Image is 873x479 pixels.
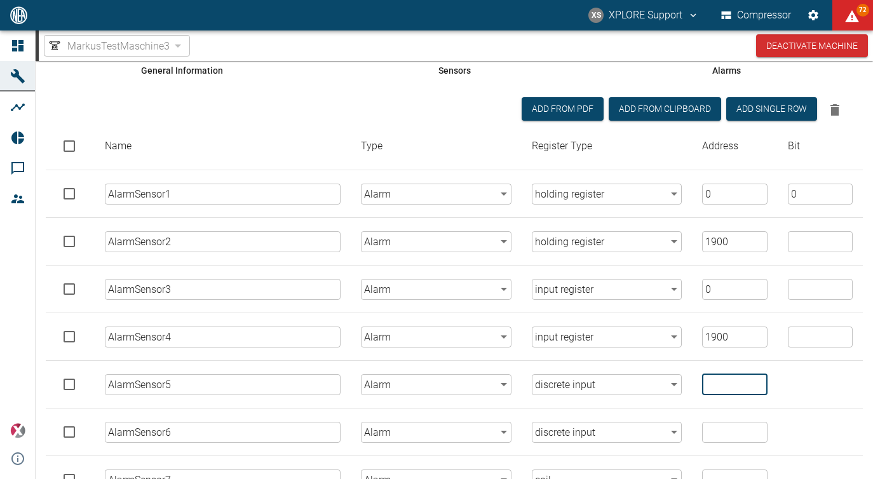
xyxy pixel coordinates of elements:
div: Alarm [361,327,511,347]
div: holding register [532,231,682,252]
button: Add from Clipboard [609,97,721,121]
div: Alarm [361,279,511,300]
div: XS [588,8,604,23]
div: discrete input [532,422,682,443]
th: Bit [778,123,863,170]
button: Delete selected [822,97,848,123]
th: Register Type [522,123,693,170]
a: MarkusTestMaschine3 [47,38,170,53]
div: Alarm [361,184,511,205]
div: input register [532,327,682,347]
div: Alarm [361,374,511,395]
span: 72 [856,4,869,17]
button: Deactivate Machine [756,34,868,58]
span: General Information [141,64,223,77]
div: Alarm [361,422,511,443]
div: discrete input [532,374,682,395]
button: Add from PDF [522,97,604,121]
th: Name [95,123,351,170]
span: Alarms [712,64,741,77]
button: compressors@neaxplore.com [586,4,701,27]
button: Add single row [726,97,817,121]
img: logo [9,6,29,24]
th: Type [351,123,522,170]
div: input register [532,279,682,300]
span: MarkusTestMaschine3 [67,39,170,53]
div: holding register [532,184,682,205]
button: Compressor [719,4,794,27]
div: Alarm [361,231,511,252]
span: Sensors [438,64,471,77]
th: Address [692,123,777,170]
img: Xplore Logo [10,423,25,438]
button: Settings [802,4,825,27]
